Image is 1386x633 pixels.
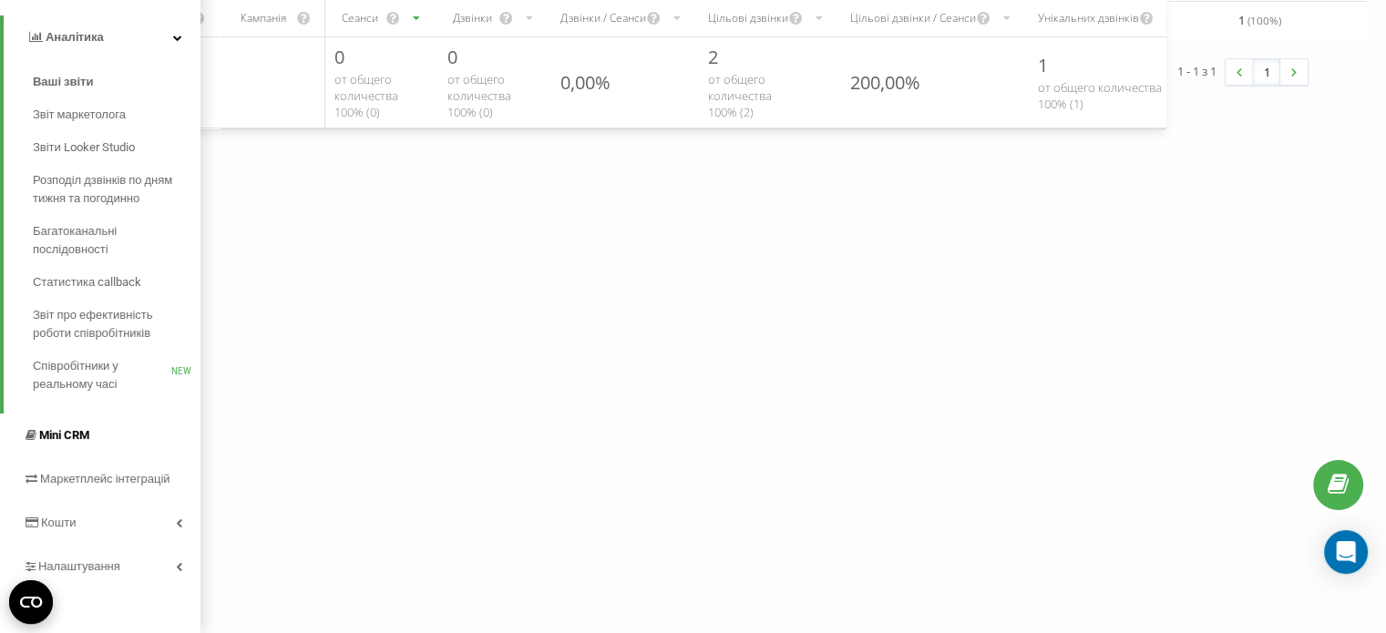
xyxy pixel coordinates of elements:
a: Аналiтика [4,15,200,59]
span: 1 [1038,53,1048,77]
span: Налаштування [38,559,120,573]
a: Багатоканальні послідовності [33,215,200,266]
span: Маркетплейс інтеграцій [40,472,170,485]
span: Звіт про ефективність роботи співробітників [33,306,191,342]
span: Аналiтика [46,30,104,44]
span: ( 100 %) [1247,13,1281,27]
span: 0 [334,45,344,69]
div: Кампанія [231,10,296,26]
div: 0,00% [560,70,611,95]
span: Кошти [41,516,76,529]
button: Open CMP widget [9,580,53,624]
span: Звіт маркетолога [33,106,126,124]
span: 2 [708,45,718,69]
span: Розподіл дзвінків по дням тижня та погодинно [33,171,191,208]
a: 1 [1253,59,1280,85]
span: 0 [447,45,457,69]
span: Ваші звіти [33,73,94,91]
span: от общего количества 100% ( 2 ) [708,71,772,120]
a: Звіти Looker Studio [33,131,200,164]
span: Співробітники у реальному часі [33,357,171,393]
div: Унікальних дзвінків [1038,10,1139,26]
div: Дзвінки / Сеанси [560,10,646,26]
a: Ваші звіти [33,66,200,98]
a: Співробітники у реальному часіNEW [33,350,200,401]
div: Сеанси [334,10,385,26]
span: Багатоканальні послідовності [33,222,191,259]
a: Звіт про ефективність роботи співробітників [33,299,200,350]
span: Статистика callback [33,273,141,291]
span: Звіти Looker Studio [33,138,135,157]
div: Open Intercom Messenger [1324,530,1368,574]
div: 1 - 1 з 1 [1177,62,1217,80]
div: Цільові дзвінки [708,10,788,26]
a: Статистика callback [33,266,200,299]
span: 1 [1238,9,1281,31]
span: от общего количества 100% ( 1 ) [1038,79,1162,112]
span: от общего количества 100% ( 0 ) [447,71,511,120]
span: Mini CRM [39,428,89,442]
span: от общего количества 100% ( 0 ) [334,71,398,120]
a: Розподіл дзвінків по дням тижня та погодинно [33,164,200,215]
div: Дзвінки [447,10,498,26]
div: Цільові дзвінки / Сеанси [850,10,976,26]
div: 200,00% [850,70,920,95]
a: Звіт маркетолога [33,98,200,131]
